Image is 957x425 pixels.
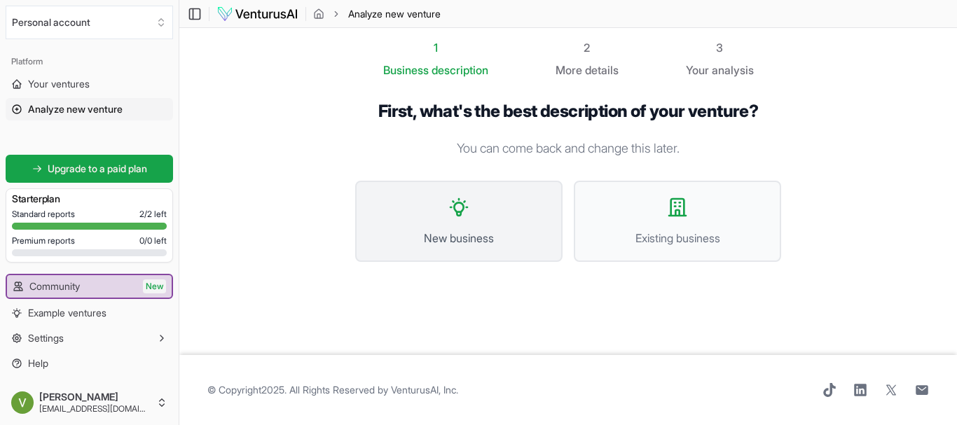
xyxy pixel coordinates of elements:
[391,384,456,396] a: VenturusAI, Inc
[28,77,90,91] span: Your ventures
[216,6,298,22] img: logo
[11,391,34,414] img: ACg8ocJ7voaAojrJCvYFzH4N1Q-E0uZeVVR-obeUjmd7Thuu27jw_w=s96-c
[432,63,488,77] span: description
[7,275,172,298] a: CommunityNew
[383,39,488,56] div: 1
[585,63,619,77] span: details
[6,73,173,95] a: Your ventures
[712,63,754,77] span: analysis
[6,155,173,183] a: Upgrade to a paid plan
[589,230,766,246] span: Existing business
[6,327,173,349] button: Settings
[686,39,754,56] div: 3
[355,139,781,158] p: You can come back and change this later.
[556,39,619,56] div: 2
[207,383,458,397] span: © Copyright 2025 . All Rights Reserved by .
[29,279,80,293] span: Community
[39,391,151,403] span: [PERSON_NAME]
[383,62,429,78] span: Business
[143,279,166,293] span: New
[6,352,173,375] a: Help
[139,235,167,246] span: 0 / 0 left
[6,6,173,39] button: Select an organization
[12,209,75,220] span: Standard reports
[139,209,167,220] span: 2 / 2 left
[355,101,781,122] h1: First, what's the best description of your venture?
[48,162,147,176] span: Upgrade to a paid plan
[556,62,582,78] span: More
[6,50,173,73] div: Platform
[371,230,547,246] span: New business
[686,62,709,78] span: Your
[28,102,123,116] span: Analyze new venture
[6,98,173,120] a: Analyze new venture
[313,7,441,21] nav: breadcrumb
[6,386,173,419] button: [PERSON_NAME][EMAIL_ADDRESS][DOMAIN_NAME]
[28,306,106,320] span: Example ventures
[28,356,48,370] span: Help
[355,181,563,262] button: New business
[348,7,441,21] span: Analyze new venture
[12,235,75,246] span: Premium reports
[28,331,64,345] span: Settings
[39,403,151,414] span: [EMAIL_ADDRESS][DOMAIN_NAME]
[574,181,781,262] button: Existing business
[6,302,173,324] a: Example ventures
[12,192,167,206] h3: Starter plan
